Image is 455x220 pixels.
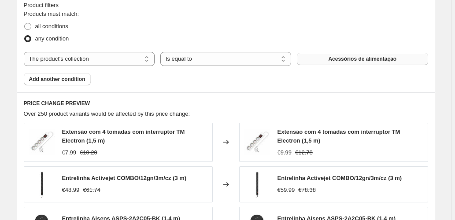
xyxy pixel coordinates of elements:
[244,171,270,198] img: entrelinha-activejet-combo-12gn-3m-cz-3-m_787959_80x.jpg
[298,186,316,194] strike: €78.38
[29,129,55,155] img: extensao-com-4-tomadas-com-interruptor-tm-electron-1-5-m_1102304_80x.jpg
[277,175,402,181] span: Entrelinha Activejet COMBO/12gn/3m/cz (3 m)
[277,128,400,144] span: Extensão com 4 tomadas com interruptor TM Electron (1,5 m)
[24,100,428,107] h6: PRICE CHANGE PREVIEW
[277,148,292,157] div: €9.99
[35,23,68,29] span: all conditions
[295,148,313,157] strike: €12.78
[80,148,97,157] strike: €10.20
[277,186,295,194] div: €59.99
[24,1,428,10] div: Product filters
[29,171,55,198] img: entrelinha-activejet-combo-12gn-3m-cz-3-m_787959_80x.jpg
[62,148,77,157] div: €7.99
[62,128,185,144] span: Extensão com 4 tomadas com interruptor TM Electron (1,5 m)
[24,73,91,85] button: Add another condition
[35,35,69,42] span: any condition
[297,53,428,65] button: Acessórios de alimentação
[24,11,79,17] span: Products must match:
[62,186,80,194] div: €48.99
[83,186,100,194] strike: €61.74
[24,110,190,117] span: Over 250 product variants would be affected by this price change:
[328,55,396,62] span: Acessórios de alimentação
[62,175,187,181] span: Entrelinha Activejet COMBO/12gn/3m/cz (3 m)
[244,129,270,155] img: extensao-com-4-tomadas-com-interruptor-tm-electron-1-5-m_1102304_80x.jpg
[29,76,85,83] span: Add another condition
